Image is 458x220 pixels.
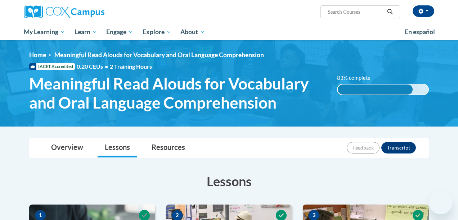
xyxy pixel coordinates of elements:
[77,63,110,70] span: 0.20 CEUs
[338,84,413,95] div: 83% complete
[29,63,75,70] span: IACET Accredited
[54,51,264,59] span: Meaningful Read Alouds for Vocabulary and Oral Language Comprehension
[138,24,176,40] a: Explore
[405,28,435,36] span: En español
[413,5,434,17] button: Account Settings
[75,28,97,36] span: Learn
[400,24,440,40] a: En español
[347,142,380,153] button: Feedback
[29,51,46,59] a: Home
[44,138,90,157] a: Overview
[24,5,153,18] a: Cox Campus
[143,28,171,36] span: Explore
[18,24,440,40] div: Main menu
[429,191,452,214] iframe: Button to launch messaging window
[176,24,210,40] a: About
[105,63,108,70] span: •
[29,172,429,190] h3: Lessons
[102,24,138,40] a: Engage
[70,24,102,40] a: Learn
[19,24,70,40] a: My Learning
[337,74,378,82] label: 83% complete
[144,138,192,157] a: Resources
[381,142,416,153] button: Transcript
[110,63,152,70] span: 2 Training Hours
[106,28,133,36] span: Engage
[385,8,395,16] button: Search
[29,74,326,112] span: Meaningful Read Alouds for Vocabulary and Oral Language Comprehension
[98,138,137,157] a: Lessons
[24,28,65,36] span: My Learning
[24,5,104,18] img: Cox Campus
[180,28,205,36] span: About
[327,8,385,16] input: Search Courses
